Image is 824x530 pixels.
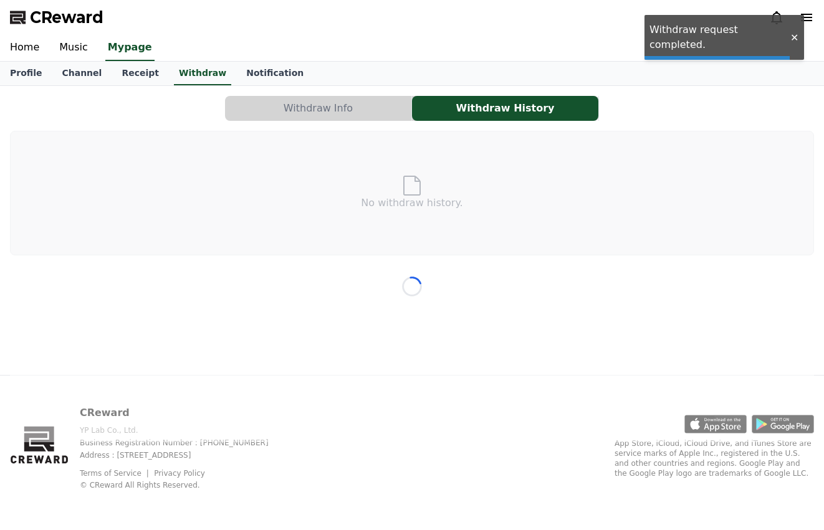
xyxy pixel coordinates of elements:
[615,438,814,478] p: App Store, iCloud, iCloud Drive, and iTunes Store are service marks of Apple Inc., registered in ...
[10,7,103,27] a: CReward
[112,62,169,85] a: Receipt
[174,62,231,85] a: Withdraw
[80,469,151,478] a: Terms of Service
[52,62,112,85] a: Channel
[412,96,599,121] a: Withdraw History
[80,480,289,490] p: © CReward All Rights Reserved.
[225,96,412,121] a: Withdraw Info
[80,438,289,448] p: Business Registration Number : [PHONE_NUMBER]
[30,7,103,27] span: CReward
[225,96,411,121] button: Withdraw Info
[154,469,205,478] a: Privacy Policy
[236,62,314,85] a: Notification
[80,450,289,460] p: Address : [STREET_ADDRESS]
[49,35,98,61] a: Music
[105,35,155,61] a: Mypage
[412,96,598,121] button: Withdraw History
